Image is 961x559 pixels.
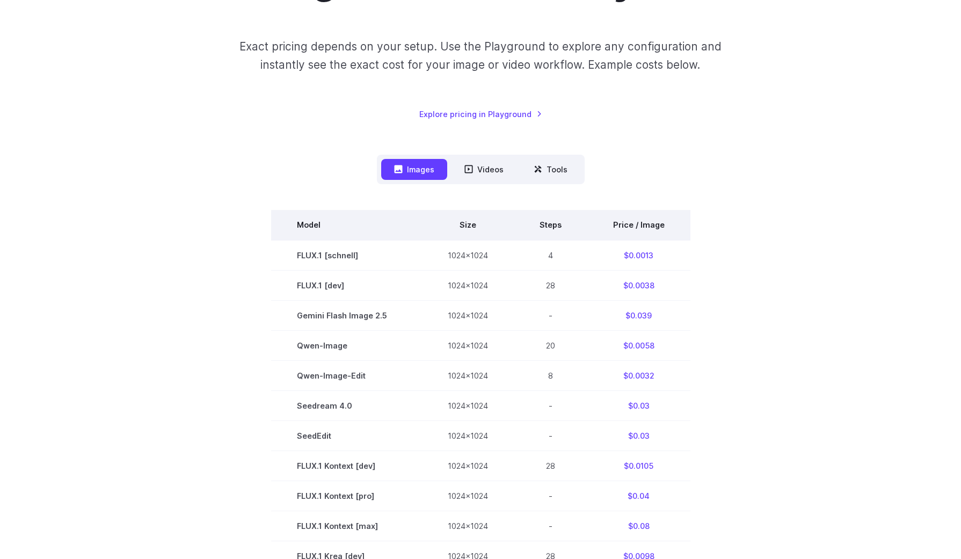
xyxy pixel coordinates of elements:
button: Tools [521,159,580,180]
td: 8 [514,361,587,391]
td: 1024x1024 [422,271,514,301]
td: - [514,391,587,421]
td: 1024x1024 [422,511,514,541]
td: FLUX.1 Kontext [max] [271,511,422,541]
td: 28 [514,271,587,301]
td: 1024x1024 [422,481,514,511]
td: FLUX.1 [dev] [271,271,422,301]
td: 1024x1024 [422,240,514,271]
td: 1024x1024 [422,451,514,481]
td: $0.0038 [587,271,690,301]
td: Qwen-Image [271,331,422,361]
td: $0.03 [587,421,690,451]
td: $0.0032 [587,361,690,391]
td: 1024x1024 [422,331,514,361]
td: 1024x1024 [422,361,514,391]
p: Exact pricing depends on your setup. Use the Playground to explore any configuration and instantl... [219,38,742,74]
th: Model [271,210,422,240]
td: Seedream 4.0 [271,391,422,421]
td: $0.0105 [587,451,690,481]
th: Steps [514,210,587,240]
td: - [514,511,587,541]
td: FLUX.1 Kontext [dev] [271,451,422,481]
td: - [514,301,587,331]
td: $0.039 [587,301,690,331]
button: Videos [452,159,516,180]
td: FLUX.1 [schnell] [271,240,422,271]
td: - [514,481,587,511]
td: Qwen-Image-Edit [271,361,422,391]
span: Gemini Flash Image 2.5 [297,309,396,322]
a: Explore pricing in Playground [419,108,542,120]
td: 1024x1024 [422,391,514,421]
td: $0.04 [587,481,690,511]
td: - [514,421,587,451]
td: $0.08 [587,511,690,541]
td: $0.03 [587,391,690,421]
td: 20 [514,331,587,361]
td: SeedEdit [271,421,422,451]
th: Price / Image [587,210,690,240]
td: 4 [514,240,587,271]
td: FLUX.1 Kontext [pro] [271,481,422,511]
td: 28 [514,451,587,481]
td: 1024x1024 [422,301,514,331]
button: Images [381,159,447,180]
th: Size [422,210,514,240]
td: $0.0058 [587,331,690,361]
td: $0.0013 [587,240,690,271]
td: 1024x1024 [422,421,514,451]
